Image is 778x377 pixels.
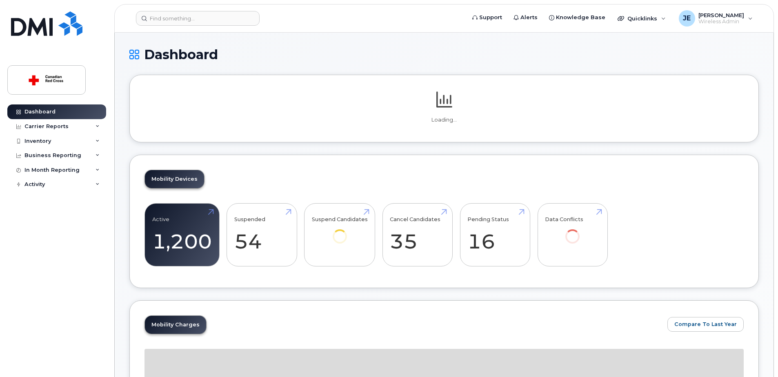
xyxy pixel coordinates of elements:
a: Suspend Candidates [312,208,368,255]
a: Active 1,200 [152,208,212,262]
a: Data Conflicts [545,208,600,255]
a: Cancel Candidates 35 [390,208,445,262]
a: Mobility Devices [145,170,204,188]
a: Mobility Charges [145,316,206,334]
a: Pending Status 16 [467,208,522,262]
h1: Dashboard [129,47,759,62]
button: Compare To Last Year [667,317,744,332]
p: Loading... [144,116,744,124]
span: Compare To Last Year [674,320,737,328]
a: Suspended 54 [234,208,289,262]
